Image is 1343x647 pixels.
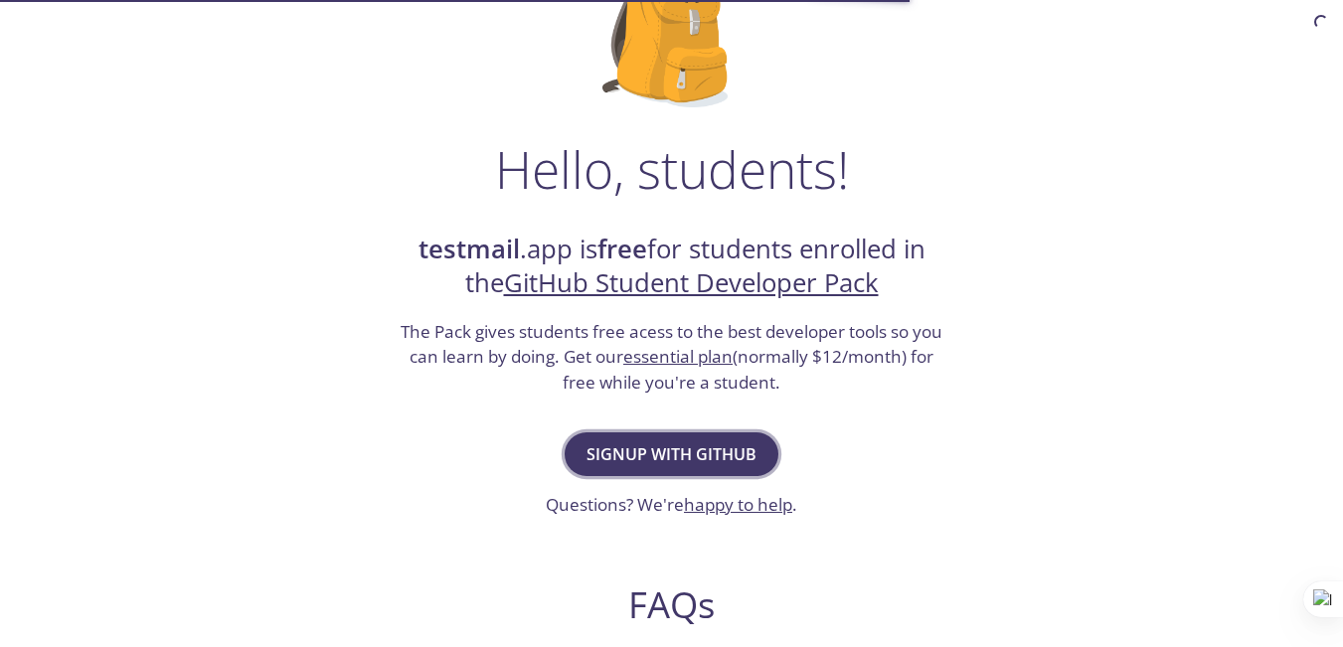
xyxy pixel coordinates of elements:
a: essential plan [623,345,733,368]
span: Signup with GitHub [587,440,756,468]
h3: The Pack gives students free acess to the best developer tools so you can learn by doing. Get our... [399,319,945,396]
a: happy to help [684,493,792,516]
strong: free [597,232,647,266]
h2: FAQs [290,582,1054,627]
h2: .app is for students enrolled in the [399,233,945,301]
button: Signup with GitHub [565,432,778,476]
strong: testmail [419,232,520,266]
h3: Questions? We're . [546,492,797,518]
a: GitHub Student Developer Pack [504,265,879,300]
h1: Hello, students! [495,139,849,199]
